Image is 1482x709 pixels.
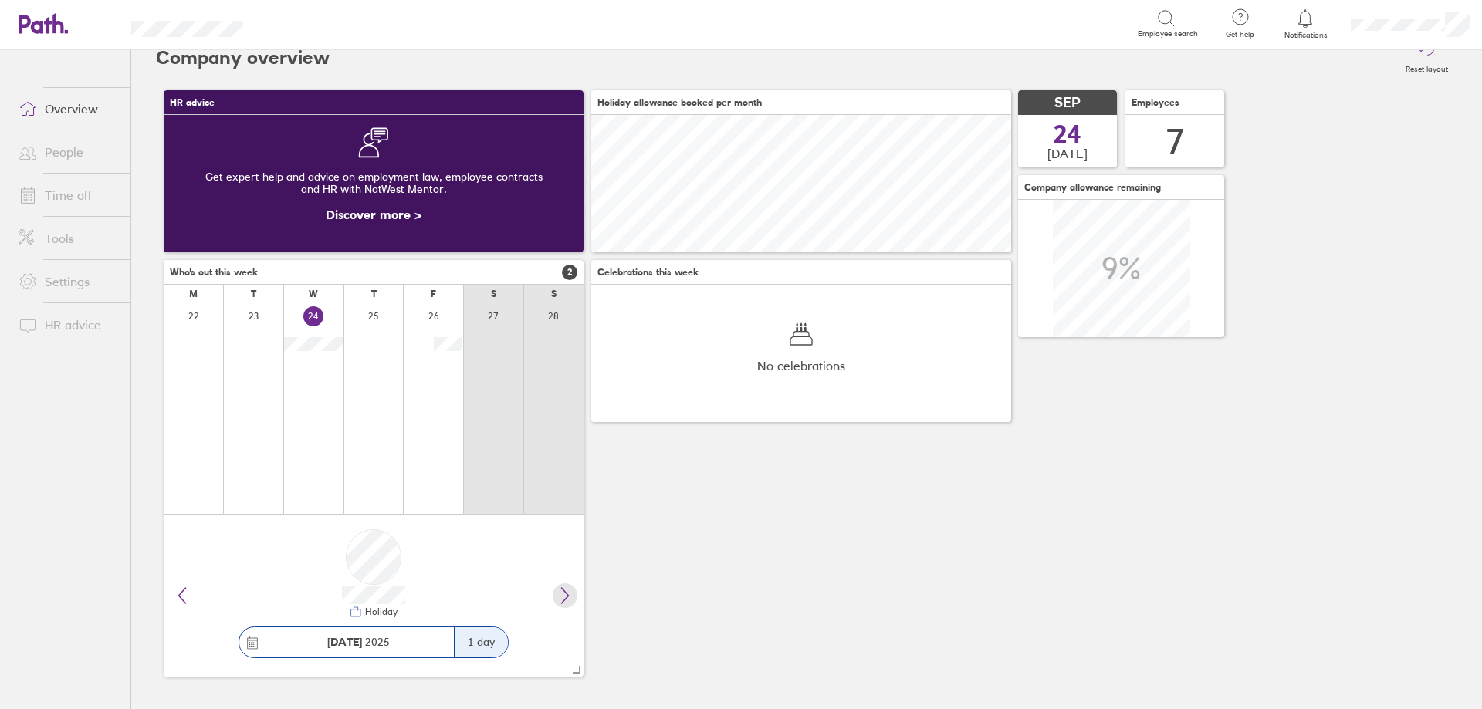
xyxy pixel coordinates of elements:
div: M [189,289,198,299]
div: T [371,289,377,299]
a: Discover more > [326,207,421,222]
div: Holiday [362,606,398,617]
span: Employee search [1138,29,1198,39]
a: People [6,137,130,167]
div: F [431,289,436,299]
div: S [551,289,557,299]
a: Time off [6,180,130,211]
span: 2025 [327,636,390,648]
a: HR advice [6,309,130,340]
div: 1 day [454,627,508,657]
span: Company allowance remaining [1024,182,1161,193]
span: Who's out this week [170,267,258,278]
span: [DATE] [1047,147,1088,160]
div: Search [285,16,324,30]
div: Get expert help and advice on employment law, employee contracts and HR with NatWest Mentor. [176,158,571,208]
a: Tools [6,223,130,254]
span: Notifications [1281,31,1331,40]
span: Get help [1215,30,1265,39]
h2: Company overview [156,33,330,83]
a: Overview [6,93,130,124]
label: Reset layout [1396,60,1457,74]
span: 2 [562,265,577,280]
span: No celebrations [757,359,845,373]
span: Holiday allowance booked per month [597,97,762,108]
div: W [309,289,318,299]
button: Reset layout [1396,33,1457,83]
span: Employees [1132,97,1179,108]
a: Notifications [1281,8,1331,40]
div: 7 [1166,122,1184,161]
a: Settings [6,266,130,297]
strong: [DATE] [327,635,362,649]
div: S [491,289,496,299]
span: HR advice [170,97,215,108]
div: T [251,289,256,299]
span: SEP [1054,95,1081,111]
span: Celebrations this week [597,267,699,278]
span: 24 [1054,122,1081,147]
